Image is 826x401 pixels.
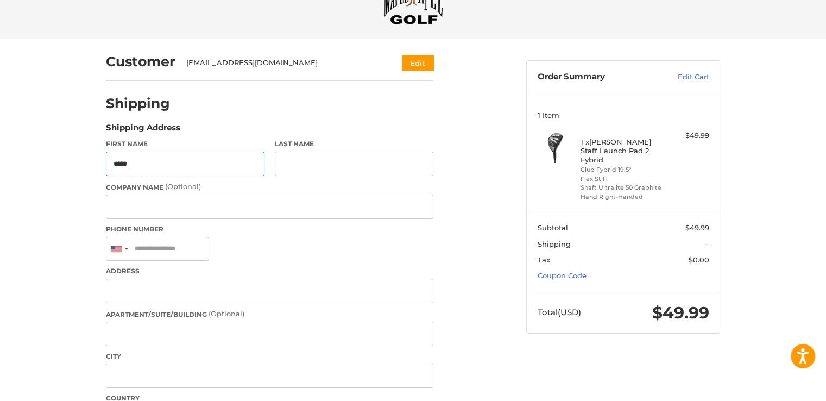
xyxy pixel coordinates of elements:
[106,181,433,192] label: Company Name
[106,309,433,319] label: Apartment/Suite/Building
[652,303,709,323] span: $49.99
[538,271,587,280] a: Coupon Code
[209,309,244,318] small: (Optional)
[581,174,664,184] li: Flex Stiff
[106,352,433,361] label: City
[106,139,264,149] label: First Name
[106,224,433,234] label: Phone Number
[106,95,170,112] h2: Shipping
[275,139,433,149] label: Last Name
[538,111,709,120] h3: 1 Item
[689,255,709,264] span: $0.00
[538,307,581,317] span: Total (USD)
[581,137,664,164] h4: 1 x [PERSON_NAME] Staff Launch Pad 2 Fybrid
[106,266,433,276] label: Address
[538,223,568,232] span: Subtotal
[186,58,381,68] div: [EMAIL_ADDRESS][DOMAIN_NAME]
[106,237,131,261] div: United States: +1
[666,130,709,141] div: $49.99
[704,240,709,248] span: --
[685,223,709,232] span: $49.99
[581,192,664,202] li: Hand Right-Handed
[538,72,654,83] h3: Order Summary
[538,240,571,248] span: Shipping
[581,183,664,192] li: Shaft Ultralite 50 Graphite
[538,255,550,264] span: Tax
[654,72,709,83] a: Edit Cart
[165,182,201,191] small: (Optional)
[581,165,664,174] li: Club Fybrid 19.5°
[402,55,433,71] button: Edit
[106,53,175,70] h2: Customer
[106,122,180,139] legend: Shipping Address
